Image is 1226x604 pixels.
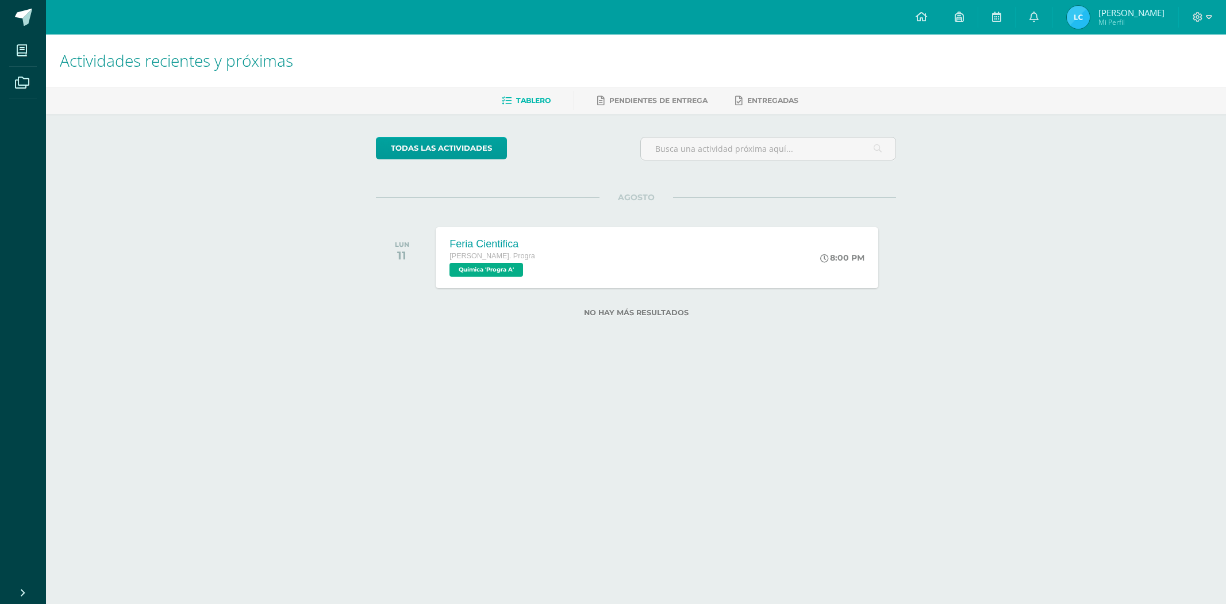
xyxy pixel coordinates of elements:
span: Mi Perfil [1098,17,1164,27]
span: AGOSTO [599,192,673,202]
div: LUN [395,240,409,249]
span: Pendientes de entrega [609,96,708,105]
span: [PERSON_NAME] [1098,7,1164,18]
span: Tablero [516,96,551,105]
a: Pendientes de entrega [597,91,708,110]
label: No hay más resultados [376,308,896,317]
a: Entregadas [735,91,798,110]
div: Feria Cientifica [449,238,535,250]
a: Tablero [502,91,551,110]
span: Entregadas [747,96,798,105]
span: Química 'Progra A' [449,263,523,277]
span: Actividades recientes y próximas [60,49,293,71]
span: [PERSON_NAME]. Progra [449,252,535,260]
a: todas las Actividades [376,137,507,159]
div: 8:00 PM [820,253,864,263]
input: Busca una actividad próxima aquí... [641,137,896,160]
div: 11 [395,249,409,262]
img: 7b61c6845b81ebf931e2d334edca1b6f.png [1067,6,1090,29]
